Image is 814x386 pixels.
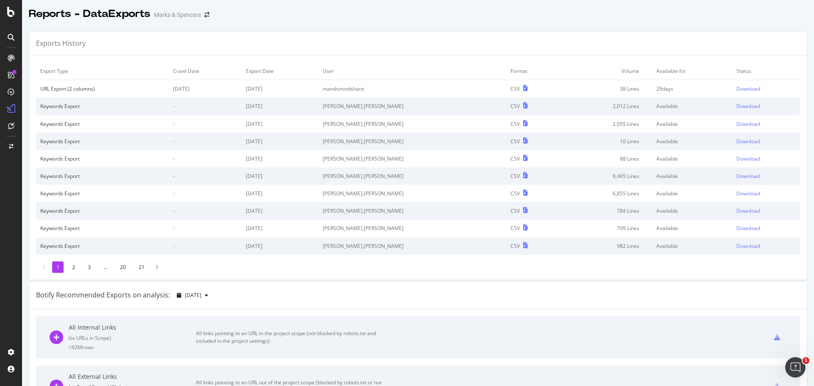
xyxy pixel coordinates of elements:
[242,185,318,202] td: [DATE]
[736,242,760,250] div: Download
[656,207,728,214] div: Available
[656,120,728,128] div: Available
[242,97,318,115] td: [DATE]
[560,185,652,202] td: 6,855 Lines
[40,207,164,214] div: Keywords Export
[510,138,520,145] div: CSV
[510,155,520,162] div: CSV
[656,155,728,162] div: Available
[40,138,164,145] div: Keywords Export
[318,97,506,115] td: [PERSON_NAME].[PERSON_NAME]
[173,289,212,302] button: [DATE]
[560,133,652,150] td: 10 Lines
[318,62,506,80] td: User
[656,242,728,250] div: Available
[52,261,64,273] li: 1
[69,344,196,351] div: = 92M rows
[736,207,760,214] div: Download
[736,85,760,92] div: Download
[40,155,164,162] div: Keywords Export
[732,62,800,80] td: Status
[736,138,760,145] div: Download
[185,292,201,299] span: 2025 Oct. 4th
[154,11,201,19] div: Marks & Spencers
[40,85,164,92] div: URL Export (2 columns)
[510,85,520,92] div: CSV
[774,334,780,340] div: csv-export
[318,185,506,202] td: [PERSON_NAME].[PERSON_NAME]
[652,80,732,98] td: 29 days
[736,120,796,128] a: Download
[803,357,809,364] span: 1
[736,242,796,250] a: Download
[40,242,164,250] div: Keywords Export
[242,237,318,255] td: [DATE]
[99,261,112,273] li: ...
[169,202,242,219] td: -
[318,80,506,98] td: mandsmindshare
[652,62,732,80] td: Available for
[116,261,130,273] li: 20
[29,7,151,21] div: Reports - DataExports
[318,202,506,219] td: [PERSON_NAME].[PERSON_NAME]
[169,150,242,167] td: -
[242,219,318,237] td: [DATE]
[196,330,387,345] div: All links pointing to an URL in the project scope (not blocked by robots.txt and included in the ...
[318,133,506,150] td: [PERSON_NAME].[PERSON_NAME]
[68,261,79,273] li: 2
[169,115,242,133] td: -
[560,97,652,115] td: 2,012 Lines
[69,372,196,381] div: All External Links
[736,155,796,162] a: Download
[736,172,760,180] div: Download
[36,290,170,300] div: Botify Recommended Exports on analysis:
[560,219,652,237] td: 799 Lines
[736,207,796,214] a: Download
[36,39,86,48] div: Exports History
[560,80,652,98] td: 38 Lines
[204,12,209,18] div: arrow-right-arrow-left
[560,62,652,80] td: Volume
[736,225,760,232] div: Download
[736,103,796,110] a: Download
[69,323,196,332] div: All Internal Links
[318,150,506,167] td: [PERSON_NAME].[PERSON_NAME]
[242,133,318,150] td: [DATE]
[736,103,760,110] div: Download
[242,150,318,167] td: [DATE]
[242,167,318,185] td: [DATE]
[736,172,796,180] a: Download
[242,80,318,98] td: [DATE]
[134,261,149,273] li: 21
[656,138,728,145] div: Available
[169,237,242,255] td: -
[560,167,652,185] td: 6,465 Lines
[36,62,169,80] td: Export Type
[318,219,506,237] td: [PERSON_NAME].[PERSON_NAME]
[510,242,520,250] div: CSV
[560,115,652,133] td: 2,055 Lines
[656,103,728,110] div: Available
[510,103,520,110] div: CSV
[736,85,796,92] a: Download
[510,225,520,232] div: CSV
[510,172,520,180] div: CSV
[242,115,318,133] td: [DATE]
[736,190,760,197] div: Download
[656,225,728,232] div: Available
[736,190,796,197] a: Download
[242,202,318,219] td: [DATE]
[785,357,806,378] iframe: Intercom live chat
[318,237,506,255] td: [PERSON_NAME].[PERSON_NAME]
[736,225,796,232] a: Download
[169,219,242,237] td: -
[169,80,242,98] td: [DATE]
[169,97,242,115] td: -
[736,120,760,128] div: Download
[169,62,242,80] td: Crawl Date
[560,237,652,255] td: 982 Lines
[736,138,796,145] a: Download
[510,120,520,128] div: CSV
[40,190,164,197] div: Keywords Export
[736,155,760,162] div: Download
